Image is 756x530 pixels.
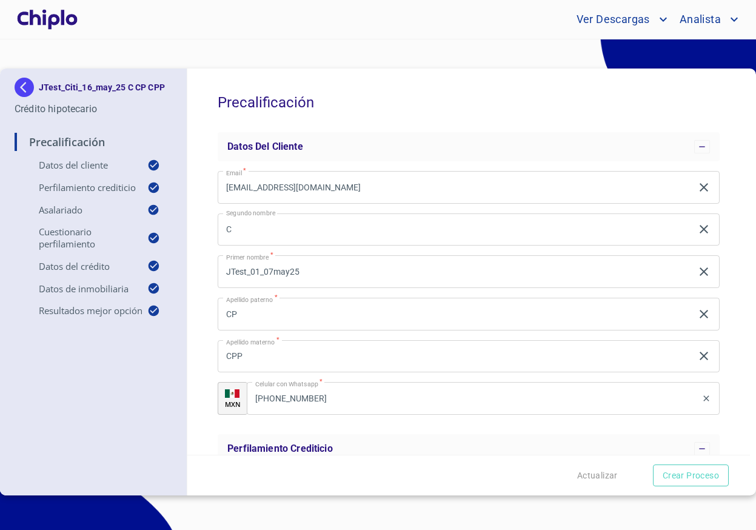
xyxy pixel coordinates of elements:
[15,135,172,149] p: Precalificación
[671,10,727,29] span: Analista
[225,400,241,409] p: MXN
[697,264,711,279] button: clear input
[697,222,711,236] button: clear input
[15,226,147,250] p: Cuestionario perfilamiento
[15,260,147,272] p: Datos del Crédito
[227,141,303,152] span: Datos del cliente
[697,180,711,195] button: clear input
[671,10,741,29] button: account of current user
[567,10,671,29] button: account of current user
[39,82,165,92] p: JTest_Citi_16_may_25 C CP CPP
[218,434,720,463] div: Perfilamiento crediticio
[218,78,720,127] h5: Precalificación
[227,443,333,454] span: Perfilamiento crediticio
[697,307,711,321] button: clear input
[15,283,147,295] p: Datos de Inmobiliaria
[15,304,147,317] p: Resultados Mejor Opción
[15,102,172,116] p: Crédito hipotecario
[567,10,656,29] span: Ver Descargas
[15,78,172,102] div: JTest_Citi_16_may_25 C CP CPP
[701,394,711,403] button: clear input
[15,78,39,97] img: Docupass spot blue
[697,349,711,363] button: clear input
[225,389,239,398] img: R93DlvwvvjP9fbrDwZeCRYBHk45OWMq+AAOlFVsxT89f82nwPLnD58IP7+ANJEaWYhP0Tx8kkA0WlQMPQsAAgwAOmBj20AXj6...
[15,159,147,171] p: Datos del cliente
[218,132,720,161] div: Datos del cliente
[663,468,719,483] span: Crear Proceso
[577,468,618,483] span: Actualizar
[15,181,147,193] p: Perfilamiento crediticio
[572,465,623,487] button: Actualizar
[15,204,147,216] p: Asalariado
[653,465,729,487] button: Crear Proceso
